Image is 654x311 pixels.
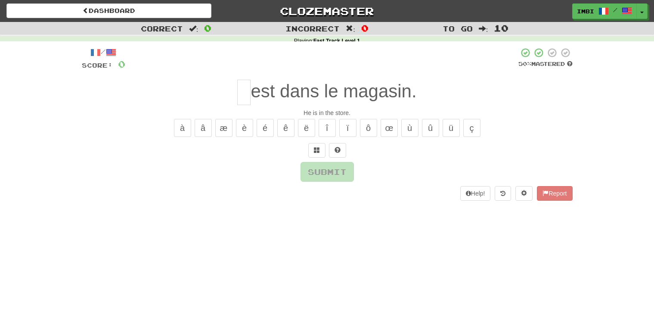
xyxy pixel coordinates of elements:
[204,23,211,33] span: 0
[401,119,418,137] button: ù
[339,119,356,137] button: ï
[319,119,336,137] button: î
[518,60,531,67] span: 50 %
[346,25,355,32] span: :
[443,119,460,137] button: ü
[6,3,211,18] a: Dashboard
[224,3,429,19] a: Clozemaster
[257,119,274,137] button: é
[537,186,572,201] button: Report
[381,119,398,137] button: œ
[361,23,369,33] span: 0
[141,24,183,33] span: Correct
[285,24,340,33] span: Incorrect
[82,109,573,117] div: He is in the store.
[236,119,253,137] button: è
[572,3,637,19] a: imbi /
[118,59,125,69] span: 0
[313,38,360,44] strong: Fast Track Level 1
[82,62,113,69] span: Score:
[174,119,191,137] button: à
[494,23,508,33] span: 10
[422,119,439,137] button: û
[251,81,416,101] span: est dans le magasin.
[82,47,125,58] div: /
[613,7,617,13] span: /
[298,119,315,137] button: ë
[329,143,346,158] button: Single letter hint - you only get 1 per sentence and score half the points! alt+h
[479,25,488,32] span: :
[460,186,491,201] button: Help!
[463,119,480,137] button: ç
[495,186,511,201] button: Round history (alt+y)
[443,24,473,33] span: To go
[215,119,232,137] button: æ
[360,119,377,137] button: ô
[308,143,325,158] button: Switch sentence to multiple choice alt+p
[301,162,354,182] button: Submit
[195,119,212,137] button: â
[277,119,294,137] button: ê
[577,7,594,15] span: imbi
[189,25,198,32] span: :
[518,60,573,68] div: Mastered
